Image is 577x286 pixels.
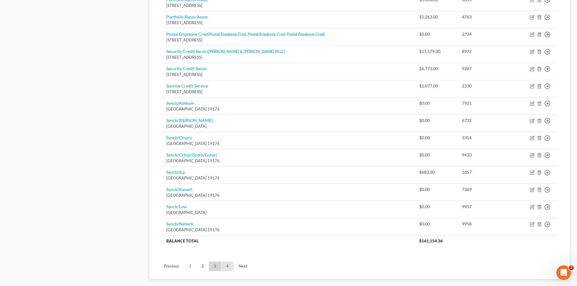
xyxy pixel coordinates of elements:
i: ([PERSON_NAME] & [PERSON_NAME] PLLC) [207,49,285,54]
div: [GEOGRAPHIC_DATA] [166,210,409,215]
div: $1,263.00 [419,14,452,20]
div: [STREET_ADDRESS] [166,3,409,8]
div: [GEOGRAPHIC_DATA] 19176 [166,158,409,164]
div: 9958 [462,221,508,227]
a: Syncb/Ashhom [166,100,194,106]
div: [GEOGRAPHIC_DATA] 19176 [166,106,409,112]
div: $11,179.00 [419,48,452,54]
div: 7369 [462,186,508,192]
a: 4 [221,261,234,271]
div: [GEOGRAPHIC_DATA] [166,123,409,129]
div: [GEOGRAPHIC_DATA] 19176 [166,192,409,198]
a: Syncb/Cctrpr(Syncb/Cctrpr) [166,152,217,157]
div: 9410 [462,152,508,158]
div: $0.00 [419,221,452,227]
a: Syncb/[PERSON_NAME] [166,118,213,123]
a: Sunrise Credit Service [166,83,208,88]
div: $6,773.00 [419,66,452,72]
span: 3 [569,265,574,270]
a: Syncb/Netwrk [166,221,193,226]
div: $0.00 [419,204,452,210]
div: 7921 [462,100,508,106]
div: 2734 [462,31,508,37]
div: $0.00 [419,100,452,106]
span: $161,154.36 [419,238,443,243]
div: $0.00 [419,135,452,141]
div: 9957 [462,204,508,210]
a: 3 [209,261,221,271]
div: 4763 [462,14,508,20]
a: Next [234,261,252,271]
div: [STREET_ADDRESS] [166,54,409,60]
div: [STREET_ADDRESS] [166,89,409,95]
div: $0.00 [419,152,452,158]
div: $683.00 [419,169,452,175]
div: $1,077.00 [419,83,452,89]
div: [STREET_ADDRESS] [166,20,409,26]
a: Postal Emplpyee Cred(Postal Emplpyee Cred, Postal Emplpyee Cred, Postal Emplpyee Cred) [166,31,325,37]
a: Syncb/Kanesf [166,187,192,192]
i: (Syncb/Cctrpr) [192,152,217,157]
div: $0.00 [419,117,452,123]
a: Syncb/Jcp [166,169,185,175]
div: [STREET_ADDRESS] [166,72,409,77]
i: (Postal Emplpyee Cred, Postal Emplpyee Cred, Postal Emplpyee Cred) [208,31,325,37]
a: Security Credit Servic([PERSON_NAME] & [PERSON_NAME] PLLC) [166,49,285,54]
div: $0.00 [419,31,452,37]
div: [GEOGRAPHIC_DATA] 19176 [166,175,409,181]
div: [GEOGRAPHIC_DATA] 19176 [166,141,409,146]
a: Portfolio Recov Assoc [166,14,208,19]
a: Syncb/Ccsycc [166,135,192,140]
div: 9287 [462,66,508,72]
div: 1857 [462,169,508,175]
a: Syncb/Low [166,204,187,209]
iframe: Intercom live chat [556,265,571,280]
a: Previous [159,261,184,271]
div: 2330 [462,83,508,89]
div: 8972 [462,48,508,54]
a: Security Credit Servic [166,66,207,71]
div: [GEOGRAPHIC_DATA] 19176 [166,227,409,233]
th: Balance Total [161,235,414,246]
a: 2 [197,261,209,271]
a: 1 [184,261,196,271]
div: $0.00 [419,186,452,192]
div: 6732 [462,117,508,123]
div: [STREET_ADDRESS] [166,37,409,43]
div: 3354 [462,135,508,141]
